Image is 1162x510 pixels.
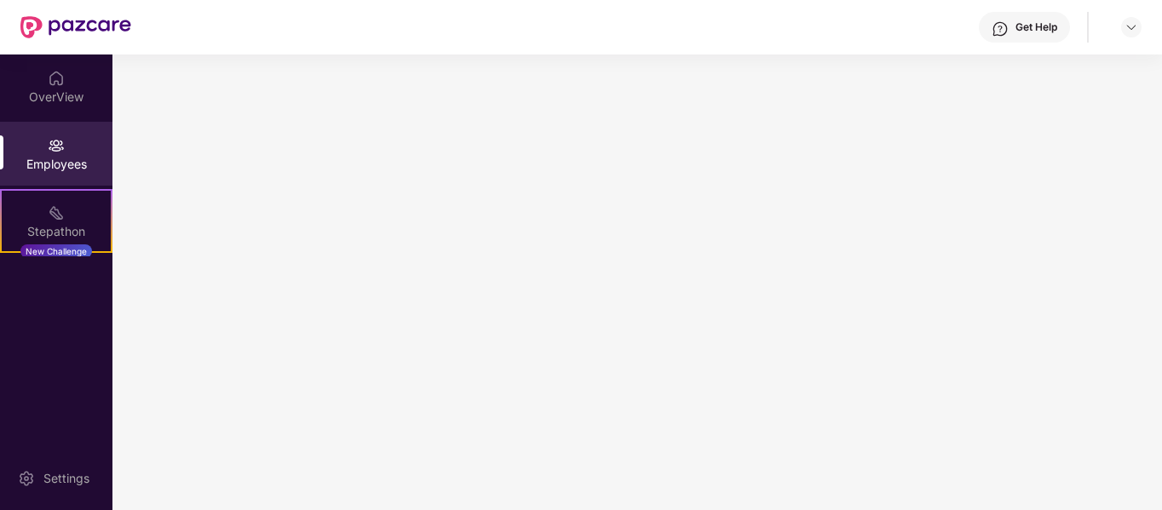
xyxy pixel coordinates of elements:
[38,470,95,487] div: Settings
[20,244,92,258] div: New Challenge
[18,470,35,487] img: svg+xml;base64,PHN2ZyBpZD0iU2V0dGluZy0yMHgyMCIgeG1sbnM9Imh0dHA6Ly93d3cudzMub3JnLzIwMDAvc3ZnIiB3aW...
[1125,20,1138,34] img: svg+xml;base64,PHN2ZyBpZD0iRHJvcGRvd24tMzJ4MzIiIHhtbG5zPSJodHRwOi8vd3d3LnczLm9yZy8yMDAwL3N2ZyIgd2...
[48,70,65,87] img: svg+xml;base64,PHN2ZyBpZD0iSG9tZSIgeG1sbnM9Imh0dHA6Ly93d3cudzMub3JnLzIwMDAvc3ZnIiB3aWR0aD0iMjAiIG...
[992,20,1009,37] img: svg+xml;base64,PHN2ZyBpZD0iSGVscC0zMngzMiIgeG1sbnM9Imh0dHA6Ly93d3cudzMub3JnLzIwMDAvc3ZnIiB3aWR0aD...
[48,137,65,154] img: svg+xml;base64,PHN2ZyBpZD0iRW1wbG95ZWVzIiB4bWxucz0iaHR0cDovL3d3dy53My5vcmcvMjAwMC9zdmciIHdpZHRoPS...
[48,204,65,221] img: svg+xml;base64,PHN2ZyB4bWxucz0iaHR0cDovL3d3dy53My5vcmcvMjAwMC9zdmciIHdpZHRoPSIyMSIgaGVpZ2h0PSIyMC...
[20,16,131,38] img: New Pazcare Logo
[1015,20,1057,34] div: Get Help
[2,223,111,240] div: Stepathon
